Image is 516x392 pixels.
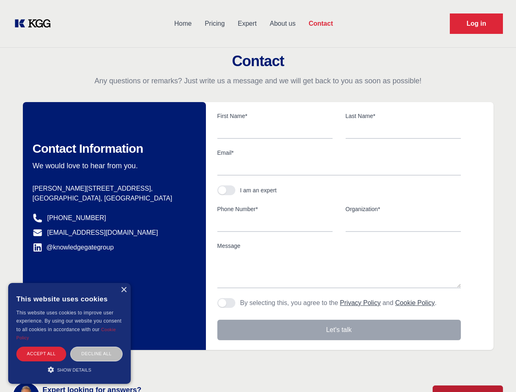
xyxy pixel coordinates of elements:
[10,53,506,69] h2: Contact
[16,310,121,332] span: This website uses cookies to improve user experience. By using our website you consent to all coo...
[231,13,263,34] a: Expert
[16,347,66,361] div: Accept all
[475,353,516,392] iframe: Chat Widget
[16,365,123,374] div: Show details
[263,13,302,34] a: About us
[57,367,92,372] span: Show details
[346,112,461,120] label: Last Name*
[217,112,333,120] label: First Name*
[240,298,437,308] p: By selecting this, you agree to the and .
[302,13,340,34] a: Contact
[240,186,277,194] div: I am an expert
[10,76,506,86] p: Any questions or remarks? Just write us a message and we will get back to you as soon as possible!
[346,205,461,213] label: Organization*
[121,287,127,293] div: Close
[70,347,123,361] div: Decline all
[217,149,461,157] label: Email*
[198,13,231,34] a: Pricing
[33,161,193,171] p: We would love to hear from you.
[217,242,461,250] label: Message
[217,205,333,213] label: Phone Number*
[33,194,193,203] p: [GEOGRAPHIC_DATA], [GEOGRAPHIC_DATA]
[217,320,461,340] button: Let's talk
[16,289,123,309] div: This website uses cookies
[168,13,198,34] a: Home
[340,299,381,306] a: Privacy Policy
[13,17,57,30] a: KOL Knowledge Platform: Talk to Key External Experts (KEE)
[47,228,158,238] a: [EMAIL_ADDRESS][DOMAIN_NAME]
[33,243,114,252] a: @knowledgegategroup
[47,213,106,223] a: [PHONE_NUMBER]
[450,13,503,34] a: Request Demo
[395,299,435,306] a: Cookie Policy
[33,184,193,194] p: [PERSON_NAME][STREET_ADDRESS],
[33,141,193,156] h2: Contact Information
[16,327,116,340] a: Cookie Policy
